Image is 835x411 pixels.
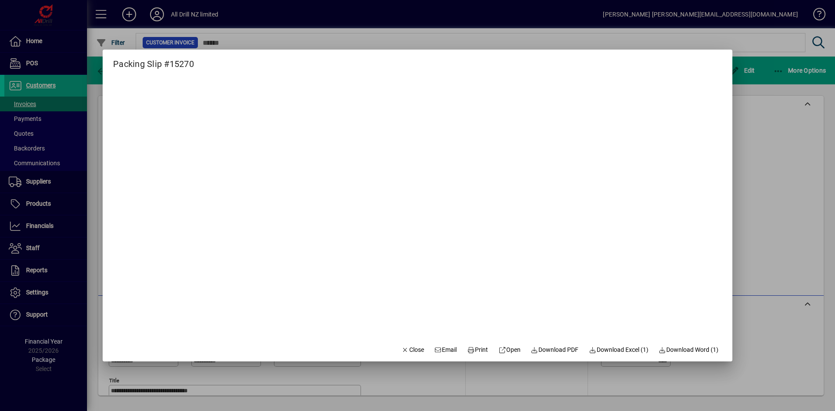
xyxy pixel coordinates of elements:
[531,345,579,354] span: Download PDF
[431,342,461,358] button: Email
[655,342,722,358] button: Download Word (1)
[659,345,719,354] span: Download Word (1)
[434,345,457,354] span: Email
[398,342,428,358] button: Close
[498,345,521,354] span: Open
[401,345,424,354] span: Close
[467,345,488,354] span: Print
[495,342,524,358] a: Open
[528,342,582,358] a: Download PDF
[103,50,204,71] h2: Packing Slip #15270
[585,342,652,358] button: Download Excel (1)
[589,345,648,354] span: Download Excel (1)
[464,342,491,358] button: Print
